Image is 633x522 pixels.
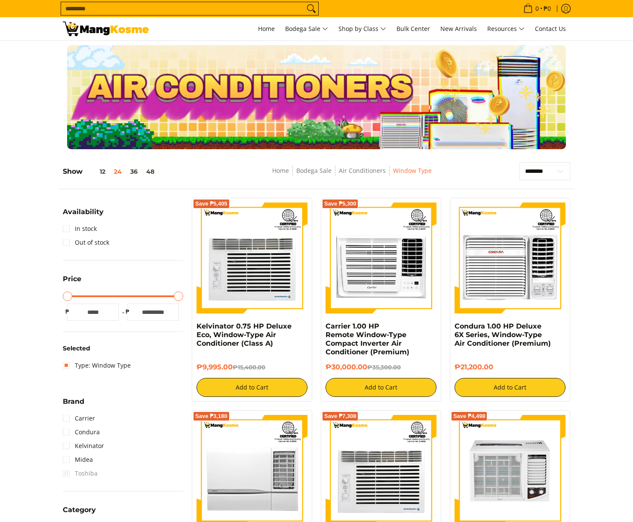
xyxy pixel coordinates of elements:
span: Price [63,276,81,282]
span: Shop by Class [338,24,386,34]
span: Save ₱3,180 [195,414,227,419]
a: Type: Window Type [63,359,131,372]
img: Kelvinator 0.75 HP Deluxe Eco, Window-Type Air Conditioner (Class A) [197,203,307,313]
button: Add to Cart [326,378,436,397]
button: Add to Cart [197,378,307,397]
a: Resources [483,17,529,40]
a: Home [272,166,289,175]
span: Save ₱4,498 [453,414,486,419]
a: Home [254,17,279,40]
span: ₱ [63,307,71,316]
a: Bulk Center [392,17,434,40]
span: Home [258,25,275,33]
summary: Open [63,276,81,289]
span: ₱0 [542,6,552,12]
span: ₱ [123,307,132,316]
span: • [521,4,553,13]
span: Window Type [393,166,432,176]
nav: Breadcrumbs [213,166,491,185]
button: 12 [83,168,110,175]
a: New Arrivals [436,17,481,40]
h6: ₱9,995.00 [197,363,307,372]
h6: ₱21,200.00 [455,363,565,372]
span: Availability [63,209,104,215]
del: ₱35,300.00 [367,364,401,371]
button: 24 [110,168,126,175]
span: Toshiba [63,467,98,480]
span: Save ₱7,308 [324,414,356,419]
a: Condura [63,425,100,439]
summary: Open [63,507,96,520]
del: ₱15,400.00 [233,364,265,371]
button: Search [304,2,318,15]
span: Category [63,507,96,513]
a: Bodega Sale [281,17,332,40]
span: Save ₱5,300 [324,201,356,206]
span: Bulk Center [396,25,430,33]
h6: ₱30,000.00 [326,363,436,372]
span: Bodega Sale [285,24,328,34]
a: Kelvinator [63,439,104,453]
img: Carrier 1.00 HP Remote Window-Type Compact Inverter Air Conditioner (Premium) [326,203,436,313]
summary: Open [63,209,104,222]
a: Kelvinator 0.75 HP Deluxe Eco, Window-Type Air Conditioner (Class A) [197,322,292,347]
span: New Arrivals [440,25,477,33]
button: 36 [126,168,142,175]
img: Condura 1.00 HP Deluxe 6X Series, Window-Type Air Conditioner (Premium) [455,203,565,313]
span: Contact Us [535,25,566,33]
a: Carrier [63,411,95,425]
summary: Open [63,398,84,411]
a: Condura 1.00 HP Deluxe 6X Series, Window-Type Air Conditioner (Premium) [455,322,551,347]
button: Add to Cart [455,378,565,397]
button: 48 [142,168,159,175]
h5: Show [63,167,159,176]
span: Brand [63,398,84,405]
a: Out of stock [63,236,109,249]
a: Air Conditioners [339,166,386,175]
a: Bodega Sale [296,166,332,175]
a: Midea [63,453,93,467]
a: Carrier 1.00 HP Remote Window-Type Compact Inverter Air Conditioner (Premium) [326,322,409,356]
a: Contact Us [531,17,570,40]
span: Save ₱5,405 [195,201,227,206]
span: Resources [487,24,525,34]
nav: Main Menu [157,17,570,40]
img: Bodega Sale Aircon l Mang Kosme: Home Appliances Warehouse Sale Window Type [63,21,149,36]
span: 0 [534,6,540,12]
a: Shop by Class [334,17,390,40]
a: In stock [63,222,97,236]
h6: Selected [63,345,183,353]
